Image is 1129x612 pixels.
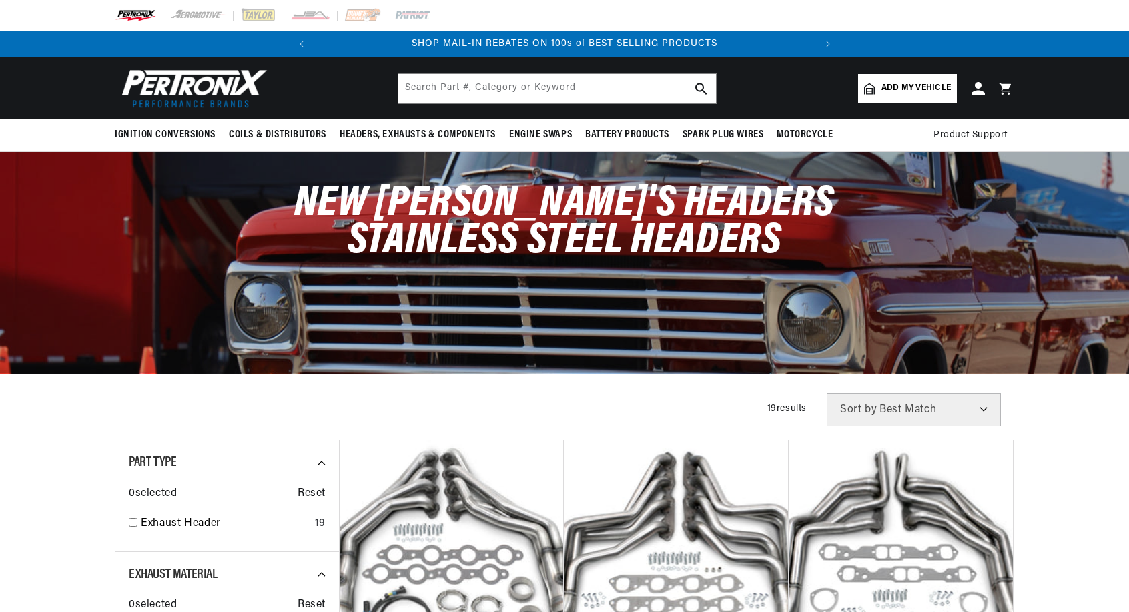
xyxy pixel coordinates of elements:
img: Pertronix [115,65,268,111]
span: Add my vehicle [881,82,951,95]
button: search button [687,74,716,103]
span: 19 results [767,404,807,414]
span: Product Support [933,128,1008,143]
span: New [PERSON_NAME]'s Headers Stainless Steel Headers [294,182,835,262]
select: Sort by [827,393,1001,426]
button: Translation missing: en.sections.announcements.next_announcement [815,31,841,57]
summary: Coils & Distributors [222,119,333,151]
summary: Battery Products [579,119,676,151]
button: Translation missing: en.sections.announcements.previous_announcement [288,31,315,57]
summary: Product Support [933,119,1014,151]
summary: Motorcycle [770,119,839,151]
a: Exhaust Header [141,515,310,533]
span: Engine Swaps [509,128,572,142]
span: 0 selected [129,485,177,503]
span: Battery Products [585,128,669,142]
summary: Headers, Exhausts & Components [333,119,502,151]
div: 1 of 2 [315,37,815,51]
span: Ignition Conversions [115,128,216,142]
span: Spark Plug Wires [683,128,764,142]
span: Part Type [129,456,176,469]
span: Headers, Exhausts & Components [340,128,496,142]
div: Announcement [315,37,815,51]
a: Add my vehicle [858,74,957,103]
span: Coils & Distributors [229,128,326,142]
summary: Engine Swaps [502,119,579,151]
a: SHOP MAIL-IN REBATES ON 100s of BEST SELLING PRODUCTS [412,39,717,49]
span: Motorcycle [777,128,833,142]
span: Exhaust Material [129,568,218,581]
slideshow-component: Translation missing: en.sections.announcements.announcement_bar [81,31,1048,57]
span: Sort by [840,404,877,415]
summary: Ignition Conversions [115,119,222,151]
span: Reset [298,485,326,503]
summary: Spark Plug Wires [676,119,771,151]
div: 19 [315,515,326,533]
input: Search Part #, Category or Keyword [398,74,716,103]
